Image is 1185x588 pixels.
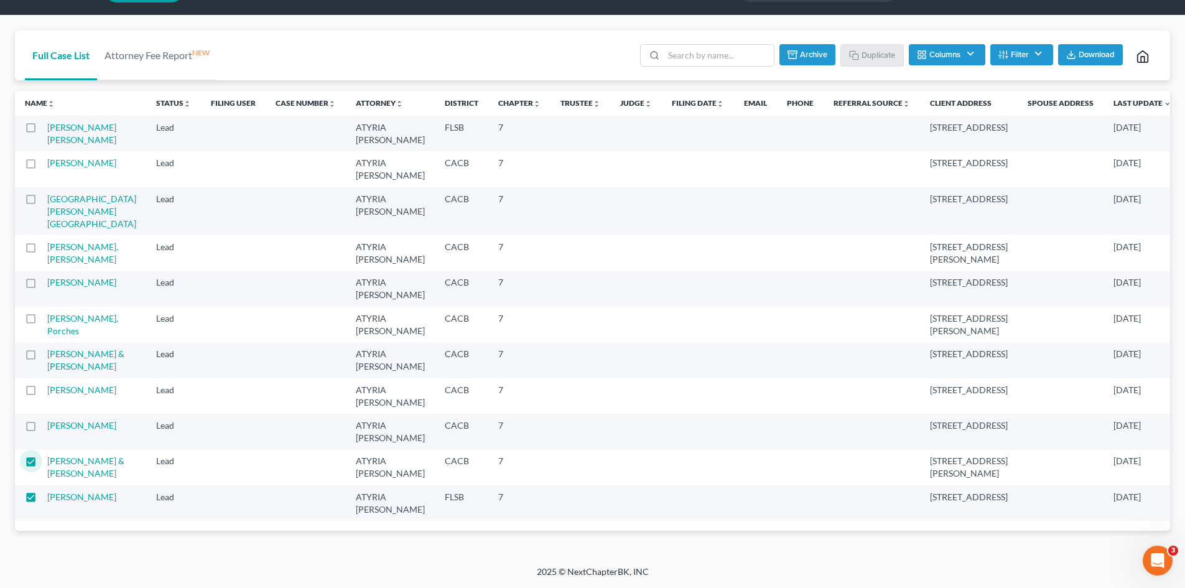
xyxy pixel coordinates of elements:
[920,307,1018,342] td: [STREET_ADDRESS][PERSON_NAME]
[779,44,835,65] button: Archive
[156,98,191,108] a: Statusunfold_more
[146,151,201,187] td: Lead
[1104,151,1181,187] td: [DATE]
[1104,450,1181,485] td: [DATE]
[146,116,201,151] td: Lead
[146,271,201,307] td: Lead
[47,277,116,287] a: [PERSON_NAME]
[533,100,541,108] i: unfold_more
[644,100,652,108] i: unfold_more
[1104,378,1181,414] td: [DATE]
[201,91,266,116] th: Filing User
[1058,44,1123,65] button: Download
[1018,91,1104,116] th: Spouse Address
[47,100,55,108] i: unfold_more
[184,100,191,108] i: unfold_more
[498,98,541,108] a: Chapterunfold_more
[238,566,947,588] div: 2025 © NextChapterBK, INC
[920,485,1018,521] td: [STREET_ADDRESS]
[47,241,118,264] a: [PERSON_NAME], [PERSON_NAME]
[488,151,551,187] td: 7
[435,485,488,521] td: FLSB
[909,44,985,65] button: Columns
[1104,307,1181,342] td: [DATE]
[435,271,488,307] td: CACB
[1113,98,1171,108] a: Last Update expand_more
[346,414,435,449] td: ATYRIA [PERSON_NAME]
[903,100,910,108] i: unfold_more
[146,485,201,521] td: Lead
[1104,235,1181,271] td: [DATE]
[435,91,488,116] th: District
[1104,485,1181,521] td: [DATE]
[488,378,551,414] td: 7
[1104,187,1181,235] td: [DATE]
[25,98,55,108] a: Nameunfold_more
[560,98,600,108] a: Trusteeunfold_more
[146,235,201,271] td: Lead
[488,485,551,521] td: 7
[435,342,488,378] td: CACB
[435,378,488,414] td: CACB
[47,420,116,431] a: [PERSON_NAME]
[717,100,724,108] i: unfold_more
[346,271,435,307] td: ATYRIA [PERSON_NAME]
[672,98,724,108] a: Filing Dateunfold_more
[777,91,824,116] th: Phone
[920,151,1018,187] td: [STREET_ADDRESS]
[1104,116,1181,151] td: [DATE]
[146,414,201,449] td: Lead
[346,187,435,235] td: ATYRIA [PERSON_NAME]
[435,450,488,485] td: CACB
[1143,546,1173,576] iframe: Intercom live chat
[435,307,488,342] td: CACB
[1104,342,1181,378] td: [DATE]
[346,151,435,187] td: ATYRIA [PERSON_NAME]
[435,116,488,151] td: FLSB
[488,414,551,449] td: 7
[47,385,116,395] a: [PERSON_NAME]
[920,414,1018,449] td: [STREET_ADDRESS]
[346,450,435,485] td: ATYRIA [PERSON_NAME]
[593,100,600,108] i: unfold_more
[920,271,1018,307] td: [STREET_ADDRESS]
[346,378,435,414] td: ATYRIA [PERSON_NAME]
[346,307,435,342] td: ATYRIA [PERSON_NAME]
[47,122,116,145] a: [PERSON_NAME] [PERSON_NAME]
[488,271,551,307] td: 7
[664,45,774,66] input: Search by name...
[620,98,652,108] a: Judgeunfold_more
[834,98,910,108] a: Referral Sourceunfold_more
[346,116,435,151] td: ATYRIA [PERSON_NAME]
[920,342,1018,378] td: [STREET_ADDRESS]
[1104,271,1181,307] td: [DATE]
[435,235,488,271] td: CACB
[47,194,136,229] a: [GEOGRAPHIC_DATA][PERSON_NAME][GEOGRAPHIC_DATA]
[346,235,435,271] td: ATYRIA [PERSON_NAME]
[47,455,124,478] a: [PERSON_NAME] & [PERSON_NAME]
[328,100,336,108] i: unfold_more
[1104,414,1181,449] td: [DATE]
[47,157,116,168] a: [PERSON_NAME]
[146,307,201,342] td: Lead
[146,378,201,414] td: Lead
[1164,100,1171,108] i: expand_more
[346,485,435,521] td: ATYRIA [PERSON_NAME]
[25,30,97,80] a: Full Case List
[488,450,551,485] td: 7
[47,313,118,336] a: [PERSON_NAME], Porches
[920,235,1018,271] td: [STREET_ADDRESS][PERSON_NAME]
[47,492,116,502] a: [PERSON_NAME]
[435,187,488,235] td: CACB
[920,378,1018,414] td: [STREET_ADDRESS]
[1079,50,1115,60] span: Download
[1168,546,1178,556] span: 3
[192,48,210,57] sup: NEW
[47,348,124,371] a: [PERSON_NAME] & [PERSON_NAME]
[435,151,488,187] td: CACB
[435,414,488,449] td: CACB
[396,100,403,108] i: unfold_more
[920,450,1018,485] td: [STREET_ADDRESS][PERSON_NAME]
[488,342,551,378] td: 7
[990,44,1053,65] button: Filter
